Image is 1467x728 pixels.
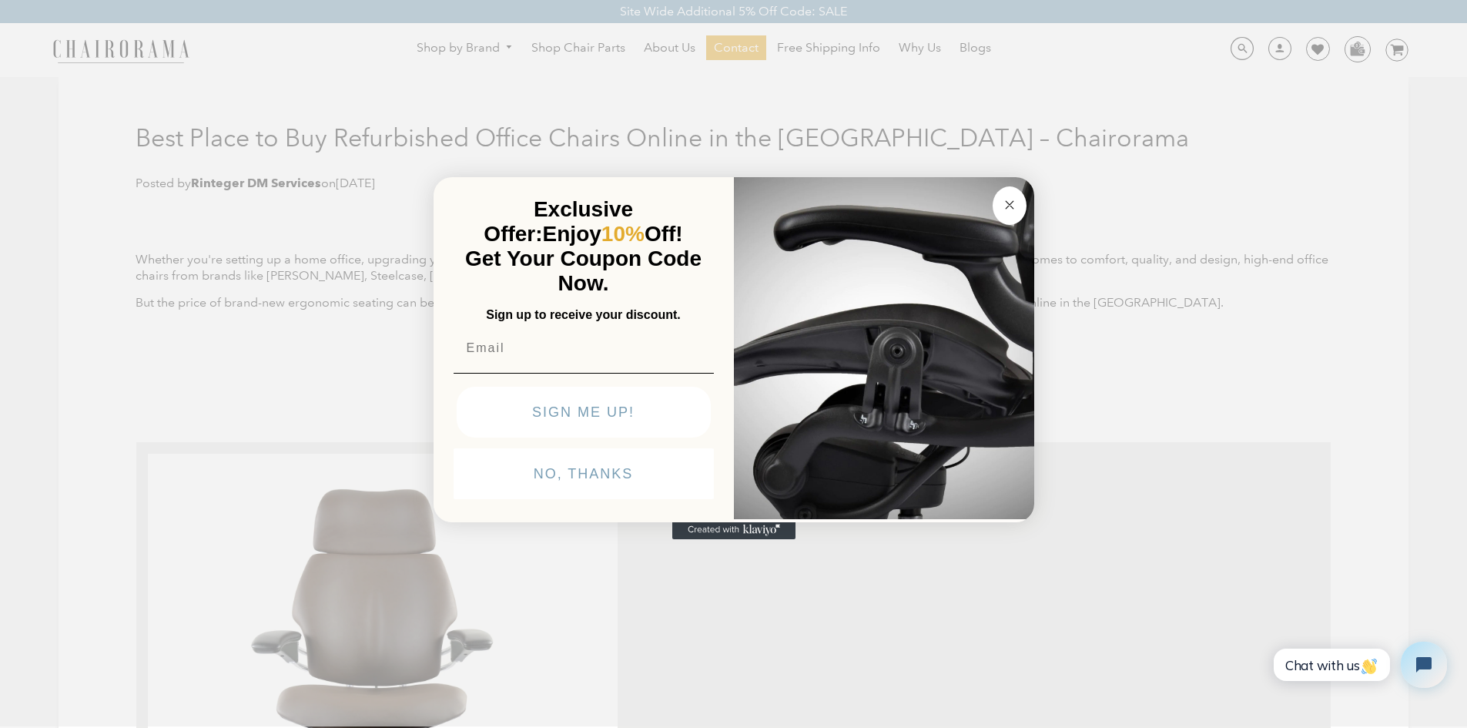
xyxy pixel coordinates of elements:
[454,448,714,499] button: NO, THANKS
[465,247,702,295] span: Get Your Coupon Code Now.
[672,521,795,539] a: Created with Klaviyo - opens in a new tab
[457,387,711,438] button: SIGN ME UP!
[1257,629,1460,701] iframe: Tidio Chat
[734,174,1034,519] img: 92d77583-a095-41f6-84e7-858462e0427a.jpeg
[543,222,683,246] span: Enjoy Off!
[993,186,1027,225] button: Close dialog
[601,222,645,246] span: 10%
[484,197,633,246] span: Exclusive Offer:
[454,373,714,374] img: underline
[486,308,680,321] span: Sign up to receive your discount.
[454,333,714,364] input: Email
